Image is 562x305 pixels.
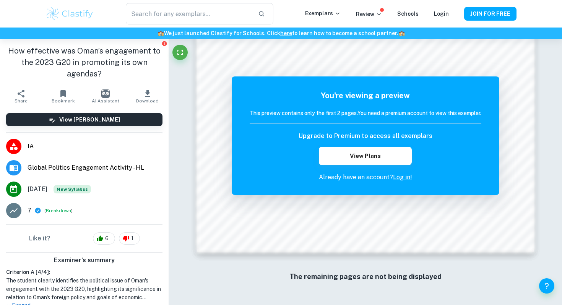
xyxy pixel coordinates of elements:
h6: Criterion A [ 4 / 4 ]: [6,268,162,276]
span: New Syllabus [54,185,91,193]
button: View [PERSON_NAME] [6,113,162,126]
h6: This preview contains only the first 2 pages. You need a premium account to view this exemplar. [250,109,481,117]
span: IA [28,142,162,151]
span: ( ) [44,207,73,214]
span: Download [136,98,159,104]
a: Schools [397,11,419,17]
h6: Examiner's summary [3,256,166,265]
span: Bookmark [52,98,75,104]
h5: You're viewing a preview [250,90,481,101]
button: View Plans [319,147,411,165]
input: Search for any exemplars... [126,3,252,24]
button: Fullscreen [172,45,188,60]
h6: The remaining pages are not being displayed [212,271,519,282]
a: here [280,30,292,36]
a: Login [434,11,449,17]
p: 7 [28,206,31,215]
a: Log in! [393,174,412,181]
span: 6 [101,235,113,242]
button: Download [127,86,169,107]
img: Clastify logo [45,6,94,21]
span: [DATE] [28,185,47,194]
button: JOIN FOR FREE [464,7,517,21]
div: 6 [93,232,115,245]
h1: The student clearly identifies the political issue of Oman's engagement with the 2023 G20, highli... [6,276,162,302]
span: AI Assistant [92,98,119,104]
img: AI Assistant [101,89,110,98]
button: Help and Feedback [539,278,554,294]
p: Review [356,10,382,18]
span: 🏫 [158,30,164,36]
h6: We just launched Clastify for Schools. Click to learn how to become a school partner. [2,29,560,37]
h1: How effective was Oman’s engagement to the 2023 G20 in promoting its own agendas? [6,45,162,79]
h6: View [PERSON_NAME] [59,115,120,124]
p: Exemplars [305,9,341,18]
button: Breakdown [46,207,71,214]
div: Starting from the May 2026 session, the Global Politics Engagement Activity requirements have cha... [54,185,91,193]
p: Already have an account? [250,173,481,182]
button: Bookmark [42,86,84,107]
h6: Upgrade to Premium to access all exemplars [299,131,432,141]
div: 1 [119,232,140,245]
span: 1 [127,235,138,242]
h6: Like it? [29,234,50,243]
span: Share [15,98,28,104]
button: AI Assistant [84,86,127,107]
span: Global Politics Engagement Activity - HL [28,163,162,172]
span: 🏫 [398,30,405,36]
button: Report issue [161,41,167,46]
